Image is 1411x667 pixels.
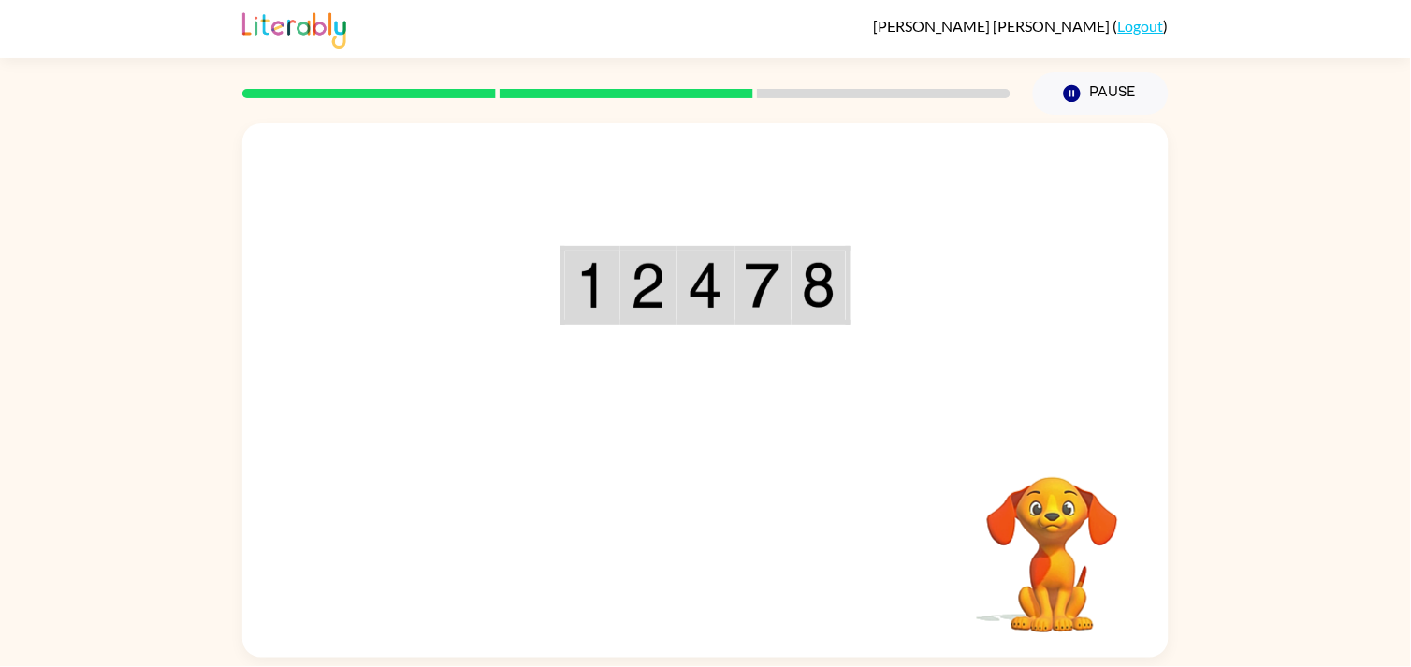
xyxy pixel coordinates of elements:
img: 8 [802,262,836,309]
div: ( ) [874,17,1169,35]
img: 4 [688,262,723,309]
img: Literably [242,7,346,49]
a: Logout [1118,17,1164,35]
span: [PERSON_NAME] [PERSON_NAME] [874,17,1113,35]
img: 1 [575,262,609,309]
img: 7 [745,262,780,309]
img: 2 [631,262,666,309]
button: Pause [1033,72,1169,115]
video: Your browser must support playing .mp4 files to use Literably. Please try using another browser. [959,448,1146,635]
